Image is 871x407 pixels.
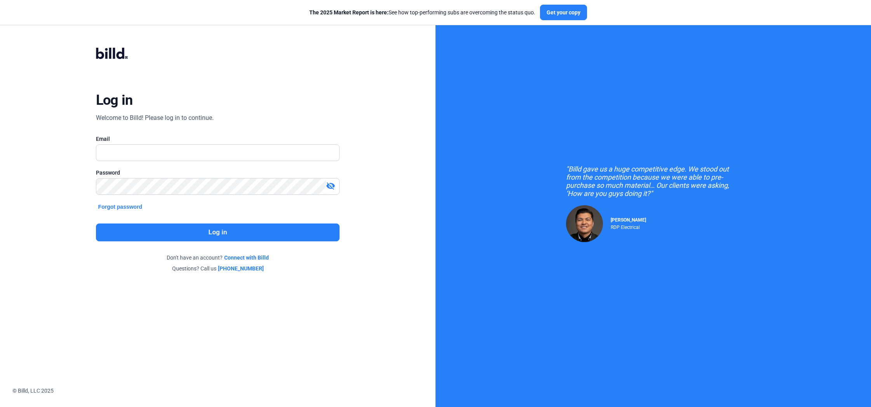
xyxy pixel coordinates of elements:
[540,5,587,20] button: Get your copy
[611,223,646,230] div: RDP Electrical
[611,217,646,223] span: [PERSON_NAME]
[96,169,340,177] div: Password
[96,254,340,262] div: Don't have an account?
[326,181,335,191] mat-icon: visibility_off
[96,92,133,109] div: Log in
[96,223,340,241] button: Log in
[566,205,603,242] img: Raul Pacheco
[96,265,340,272] div: Questions? Call us
[96,203,145,211] button: Forgot password
[566,165,741,197] div: "Billd gave us a huge competitive edge. We stood out from the competition because we were able to...
[309,9,388,16] span: The 2025 Market Report is here:
[96,113,214,123] div: Welcome to Billd! Please log in to continue.
[309,9,535,16] div: See how top-performing subs are overcoming the status quo.
[218,265,264,272] a: [PHONE_NUMBER]
[224,254,269,262] a: Connect with Billd
[96,135,340,143] div: Email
